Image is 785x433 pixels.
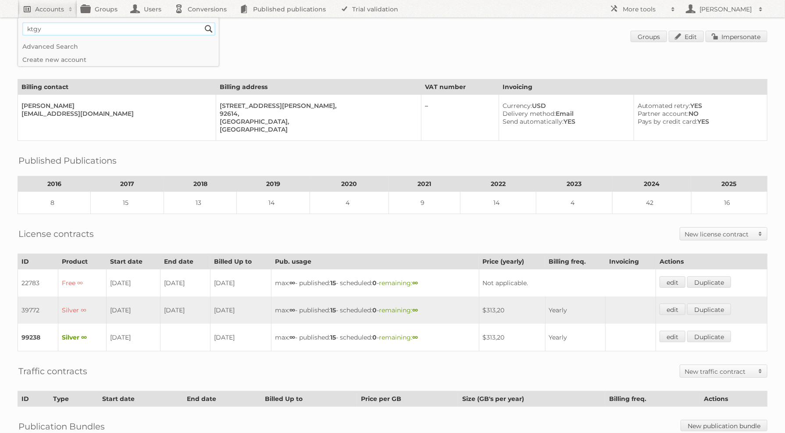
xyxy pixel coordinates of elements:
[18,324,58,351] td: 99238
[18,297,58,324] td: 39772
[58,269,107,297] td: Free ∞
[691,176,767,192] th: 2025
[700,391,767,407] th: Actions
[161,297,210,324] td: [DATE]
[412,333,418,341] strong: ∞
[460,192,536,214] td: 14
[372,333,377,341] strong: 0
[379,279,418,287] span: remaining:
[58,254,107,269] th: Product
[545,324,606,351] td: Yearly
[261,391,357,407] th: Billed Up to
[99,391,183,407] th: Start date
[685,367,754,376] h2: New traffic contract
[220,125,414,133] div: [GEOGRAPHIC_DATA]
[18,192,91,214] td: 8
[623,5,667,14] h2: More tools
[660,276,685,288] a: edit
[680,365,767,377] a: New traffic contract
[271,324,479,351] td: max: - published: - scheduled: -
[605,391,700,407] th: Billing freq.
[18,31,767,44] h1: Account 17922: KTGY
[638,102,760,110] div: YES
[310,176,389,192] th: 2020
[685,230,754,239] h2: New license contract
[58,324,107,351] td: Silver ∞
[50,391,99,407] th: Type
[237,176,310,192] th: 2019
[638,118,760,125] div: YES
[330,306,336,314] strong: 15
[330,279,336,287] strong: 15
[21,110,209,118] div: [EMAIL_ADDRESS][DOMAIN_NAME]
[479,324,545,351] td: $313,20
[210,297,271,324] td: [DATE]
[681,420,767,431] a: New publication bundle
[271,254,479,269] th: Pub. usage
[503,102,626,110] div: USD
[687,304,731,315] a: Duplicate
[691,192,767,214] td: 16
[18,79,216,95] th: Billing contact
[202,22,215,36] input: Search
[220,102,414,110] div: [STREET_ADDRESS][PERSON_NAME],
[18,53,219,66] a: Create new account
[412,306,418,314] strong: ∞
[220,110,414,118] div: 92614,
[107,269,161,297] td: [DATE]
[660,331,685,342] a: edit
[18,391,50,407] th: ID
[479,297,545,324] td: $313,20
[656,254,767,269] th: Actions
[638,110,760,118] div: NO
[164,176,236,192] th: 2018
[669,31,704,42] a: Edit
[503,118,564,125] span: Send automatically:
[289,333,295,341] strong: ∞
[379,306,418,314] span: remaining:
[18,365,87,378] h2: Traffic contracts
[536,192,612,214] td: 4
[638,102,691,110] span: Automated retry:
[18,40,219,53] a: Advanced Search
[606,254,656,269] th: Invoicing
[631,31,667,42] a: Groups
[503,118,626,125] div: YES
[289,279,295,287] strong: ∞
[220,118,414,125] div: [GEOGRAPHIC_DATA],
[164,192,236,214] td: 13
[330,333,336,341] strong: 15
[107,254,161,269] th: Start date
[687,331,731,342] a: Duplicate
[660,304,685,315] a: edit
[35,5,64,14] h2: Accounts
[18,269,58,297] td: 22783
[161,254,210,269] th: End date
[697,5,754,14] h2: [PERSON_NAME]
[271,297,479,324] td: max: - published: - scheduled: -
[210,254,271,269] th: Billed Up to
[210,269,271,297] td: [DATE]
[379,333,418,341] span: remaining:
[754,365,767,377] span: Toggle
[107,297,161,324] td: [DATE]
[91,176,164,192] th: 2017
[680,228,767,240] a: New license contract
[389,192,460,214] td: 9
[372,279,377,287] strong: 0
[754,228,767,240] span: Toggle
[479,269,656,297] td: Not applicable.
[638,110,689,118] span: Partner account:
[357,391,458,407] th: Price per GB
[389,176,460,192] th: 2021
[18,254,58,269] th: ID
[21,102,209,110] div: [PERSON_NAME]
[271,269,479,297] td: max: - published: - scheduled: -
[421,79,499,95] th: VAT number
[18,154,117,167] h2: Published Publications
[372,306,377,314] strong: 0
[216,79,421,95] th: Billing address
[503,102,532,110] span: Currency:
[460,176,536,192] th: 2022
[503,110,556,118] span: Delivery method:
